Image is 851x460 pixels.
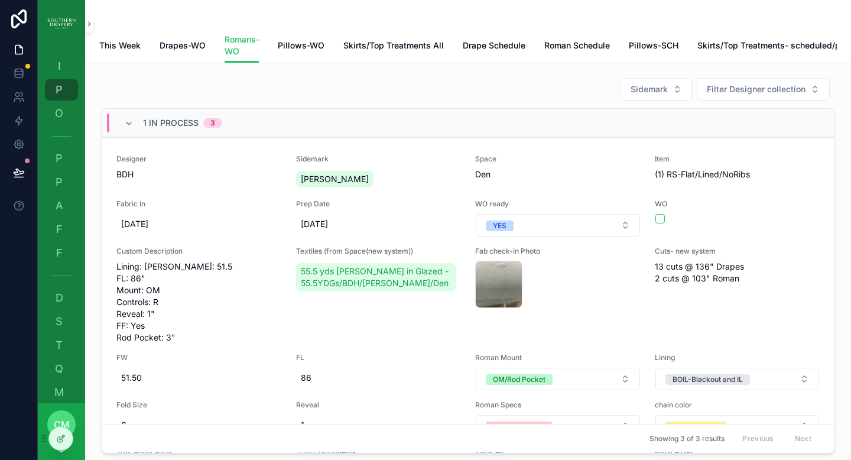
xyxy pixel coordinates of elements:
span: Fabric In [116,199,282,209]
a: S [45,311,78,332]
span: Skirts/Top Treatments All [343,40,444,51]
span: M [53,387,65,399]
span: WO [655,199,820,209]
span: [DATE] [301,218,457,230]
span: Designer [116,154,282,164]
div: scrollable content [38,47,85,403]
button: Select Button [476,415,640,438]
span: P [53,153,65,164]
a: T [45,335,78,356]
span: Showing 3 of 3 results [649,434,725,443]
span: Lining [655,353,820,362]
span: Prep Date [296,199,462,209]
a: P [45,171,78,193]
span: Sidemark [631,83,668,95]
a: F [45,242,78,264]
span: Roman Specs [475,400,641,410]
span: Den [475,169,641,180]
span: A [53,200,65,212]
span: P [53,176,65,188]
a: Roman Schedule [544,35,610,59]
div: YES [493,221,506,231]
div: Rod Pocket- 3" [493,422,545,432]
a: P [45,79,78,101]
a: O [45,103,78,124]
span: S [53,316,65,328]
span: 86 [301,372,457,384]
button: Select Button [655,368,820,390]
span: I [53,60,65,72]
a: P [45,148,78,169]
button: Unselect ROD_POCKET_3 [486,420,552,432]
a: Drapes-WO [160,35,206,59]
span: Fold Size [116,400,282,410]
a: Romans-WO [225,29,259,63]
span: Roman Schedule [544,40,610,51]
button: Select Button [476,214,640,237]
button: Select Button [655,415,820,438]
span: F [53,223,65,235]
span: 1 In Process [143,117,199,129]
span: Custom Description [116,247,282,256]
span: 8 [121,419,277,431]
a: Pillows-WO [278,35,324,59]
span: Item [655,154,820,164]
span: Roman Mount [475,353,641,362]
span: FW [116,353,282,362]
span: F [53,247,65,259]
div: 3 [210,118,215,128]
span: Pillows-SCH [629,40,678,51]
span: Filter Designer collection [707,83,805,95]
div: BOIL-Blackout and IL [673,374,743,385]
span: O [53,108,65,119]
span: WO ready [475,199,641,209]
a: Drape Schedule [463,35,525,59]
span: (1) RS-Flat/Lined/NoRibs [655,169,820,180]
button: Select Button [476,368,640,390]
span: This Week [99,40,141,51]
span: [PERSON_NAME] [301,173,369,185]
span: cm [54,417,70,432]
a: I [45,56,78,77]
span: Q [53,363,65,375]
span: Fab check-in Photo [475,247,641,256]
span: 51.50 [121,372,277,384]
button: Select Button [621,78,692,101]
span: 1 [301,419,457,431]
a: 55.5 yds [PERSON_NAME] in Glazed - 55.5YDGs/BDH/[PERSON_NAME]/Den [296,263,457,291]
span: Lining: [PERSON_NAME]: 51.5 FL: 86" Mount: OM Controls: R Reveal: 1" FF: Yes Rod Pocket: 3" [116,261,282,344]
span: Romans-WO [225,34,259,57]
span: FL [296,353,462,362]
span: Space [475,154,641,164]
span: D [53,292,65,304]
span: Drapes-WO [160,40,206,51]
a: Pillows-SCH [629,35,678,59]
span: T [53,339,65,351]
a: D [45,287,78,309]
span: chain color [655,400,820,410]
a: F [45,219,78,240]
a: A [45,195,78,216]
a: M [45,382,78,403]
button: Unselect OM_ROD_POCKET [486,373,553,385]
div: Antique Brass [673,422,719,432]
span: Drape Schedule [463,40,525,51]
div: OM/Rod Pocket [493,374,545,385]
a: Skirts/Top Treatments All [343,35,444,59]
button: Select Button [697,78,830,101]
span: Cuts- new system [655,247,820,256]
span: Pillows-WO [278,40,324,51]
span: BDH [116,169,282,180]
span: Textiles (from Space(new system)) [296,247,462,256]
span: 13 cuts @ 136" Drapes 2 cuts @ 103" Roman [655,261,820,284]
a: This Week [99,35,141,59]
span: Sidemark [296,154,462,164]
span: Reveal [296,400,462,410]
img: App logo [47,14,76,33]
span: 55.5 yds [PERSON_NAME] in Glazed - 55.5YDGs/BDH/[PERSON_NAME]/Den [301,265,452,289]
span: P [53,84,65,96]
span: [DATE] [121,218,277,230]
a: Q [45,358,78,380]
button: Unselect BOIL_BLACKOUT_AND_IL [665,373,750,385]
